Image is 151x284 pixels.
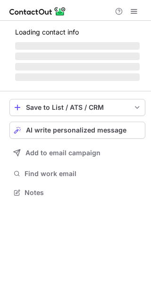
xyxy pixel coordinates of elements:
button: save-profile-one-click [9,99,145,116]
button: Add to email campaign [9,144,145,161]
button: Find work email [9,167,145,180]
div: Save to List / ATS / CRM [26,104,129,111]
button: AI write personalized message [9,122,145,139]
span: ‌ [15,42,140,50]
img: ContactOut v5.3.10 [9,6,66,17]
span: Add to email campaign [25,149,101,157]
span: Notes [25,188,142,197]
p: Loading contact info [15,28,140,36]
span: AI write personalized message [26,126,126,134]
span: ‌ [15,63,140,71]
span: ‌ [15,53,140,60]
span: ‌ [15,73,140,81]
button: Notes [9,186,145,199]
span: Find work email [25,169,142,178]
